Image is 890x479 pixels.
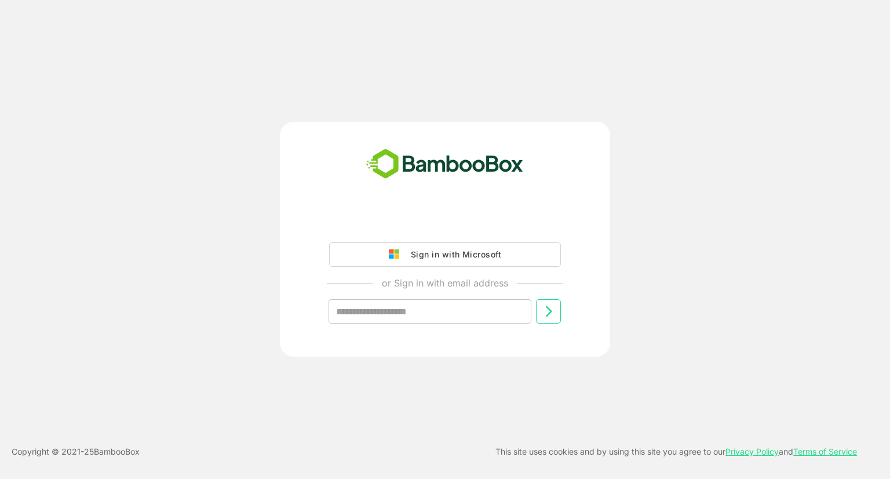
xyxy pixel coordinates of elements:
a: Privacy Policy [725,447,779,456]
button: Sign in with Microsoft [329,242,561,267]
img: google [389,249,405,260]
p: This site uses cookies and by using this site you agree to our and [495,445,857,459]
iframe: Knap til Log ind med Google [323,210,567,235]
p: or Sign in with email address [382,276,508,290]
a: Terms of Service [793,447,857,456]
p: Copyright © 2021- 25 BambooBox [12,445,140,459]
div: Sign in with Microsoft [405,247,501,262]
img: bamboobox [360,145,530,183]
